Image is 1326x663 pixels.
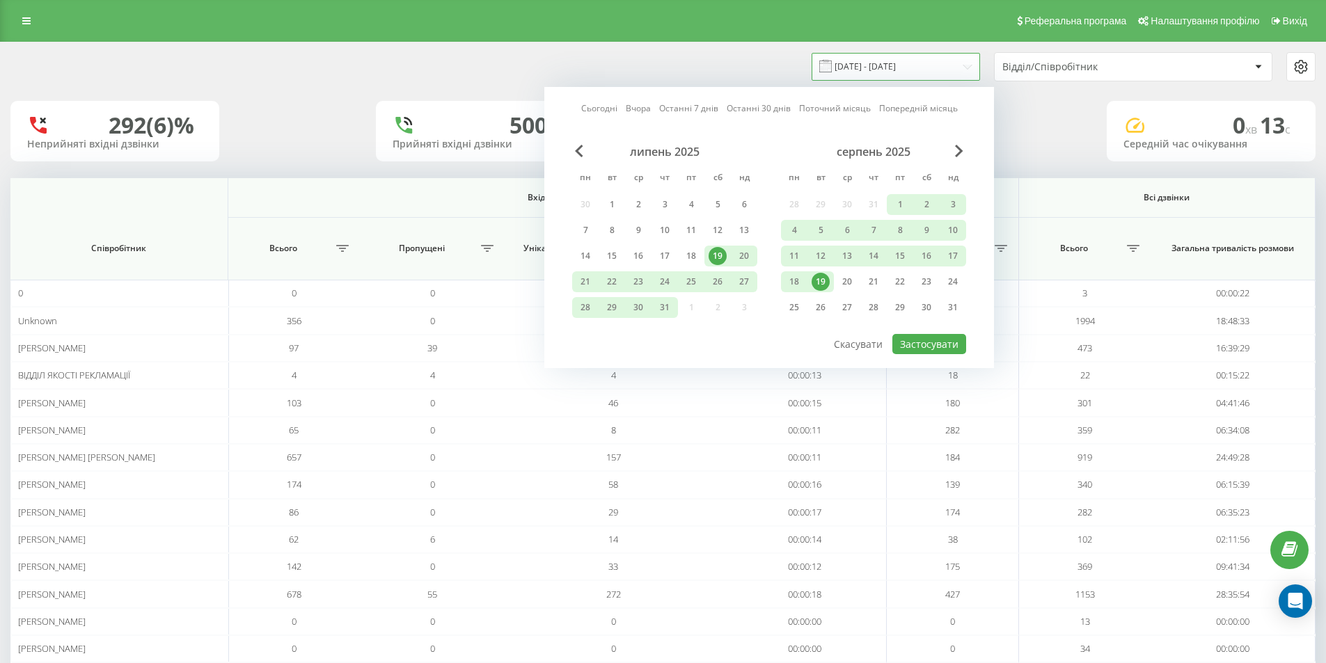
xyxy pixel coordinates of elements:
span: 0 [950,642,955,655]
span: 0 [18,287,23,299]
div: Open Intercom Messenger [1279,584,1312,618]
div: сб 2 серп 2025 р. [913,194,940,215]
span: 3 [1082,287,1087,299]
abbr: четвер [863,168,884,189]
td: 06:34:08 [1151,417,1316,444]
span: 4 [292,369,297,381]
span: 0 [292,287,297,299]
td: 00:00:00 [723,608,887,635]
td: 00:00:16 [723,471,887,498]
span: 97 [289,342,299,354]
span: 0 [430,314,435,327]
span: хв [1245,122,1260,137]
div: 26 [709,273,727,291]
td: 06:35:23 [1151,499,1316,526]
div: чт 21 серп 2025 р. [860,271,887,292]
div: 16 [917,247,936,265]
span: 184 [945,451,960,463]
td: 00:00:11 [723,417,887,444]
div: 13 [735,221,753,239]
div: чт 17 лип 2025 р. [652,246,678,266]
div: 17 [944,247,962,265]
td: 00:15:22 [1151,362,1316,389]
div: 1 [603,195,621,214]
div: чт 28 серп 2025 р. [860,297,887,318]
span: 18 [948,369,958,381]
span: 62 [289,533,299,545]
div: вт 1 лип 2025 р. [599,194,625,215]
abbr: неділя [734,168,755,189]
div: пн 28 лип 2025 р. [572,297,599,318]
div: 12 [709,221,727,239]
span: 4 [430,369,435,381]
div: 4 [785,221,803,239]
div: 16 [629,247,647,265]
div: ср 13 серп 2025 р. [834,246,860,266]
div: нд 10 серп 2025 р. [940,220,966,241]
div: 20 [735,247,753,265]
td: 00:00:00 [723,635,887,662]
div: ср 30 лип 2025 р. [625,297,652,318]
span: Співробітник [28,243,210,254]
abbr: п’ятниця [890,168,910,189]
span: [PERSON_NAME] [18,342,86,354]
span: [PERSON_NAME] [18,560,86,573]
a: Сьогодні [581,102,617,115]
span: 356 [287,314,301,327]
div: 10 [656,221,674,239]
span: 65 [289,424,299,436]
div: 29 [891,298,909,317]
div: 24 [656,273,674,291]
div: пн 21 лип 2025 р. [572,271,599,292]
td: 00:00:15 [723,389,887,416]
div: 22 [603,273,621,291]
div: вт 22 лип 2025 р. [599,271,625,292]
abbr: субота [707,168,728,189]
abbr: середа [837,168,858,189]
td: 16:39:29 [1151,335,1316,362]
div: ср 2 лип 2025 р. [625,194,652,215]
span: 6 [430,533,435,545]
abbr: середа [628,168,649,189]
div: ср 9 лип 2025 р. [625,220,652,241]
div: 19 [709,247,727,265]
div: 7 [865,221,883,239]
span: Всі дзвінки [1040,192,1294,203]
span: 4 [611,369,616,381]
div: пн 14 лип 2025 р. [572,246,599,266]
div: ср 27 серп 2025 р. [834,297,860,318]
div: пт 8 серп 2025 р. [887,220,913,241]
span: 39 [427,342,437,354]
div: пт 22 серп 2025 р. [887,271,913,292]
div: 19 [812,273,830,291]
span: 678 [287,588,301,600]
span: 29 [608,506,618,518]
abbr: вівторок [601,168,622,189]
div: вт 19 серп 2025 р. [807,271,834,292]
span: 0 [430,397,435,409]
span: 0 [611,642,616,655]
div: 21 [865,273,883,291]
div: нд 6 лип 2025 р. [731,194,757,215]
abbr: неділя [942,168,963,189]
span: 46 [608,397,618,409]
div: 8 [603,221,621,239]
span: c [1285,122,1291,137]
span: 359 [1078,424,1092,436]
div: нд 3 серп 2025 р. [940,194,966,215]
div: вт 29 лип 2025 р. [599,297,625,318]
div: пн 7 лип 2025 р. [572,220,599,241]
div: чт 24 лип 2025 р. [652,271,678,292]
a: Вчора [626,102,651,115]
div: 12 [812,247,830,265]
span: 13 [1260,110,1291,140]
div: 27 [735,273,753,291]
div: 24 [944,273,962,291]
div: 5 [812,221,830,239]
div: липень 2025 [572,145,757,159]
div: 23 [917,273,936,291]
span: 0 [430,615,435,628]
span: 0 [430,424,435,436]
div: 13 [838,247,856,265]
span: [PERSON_NAME] [18,615,86,628]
